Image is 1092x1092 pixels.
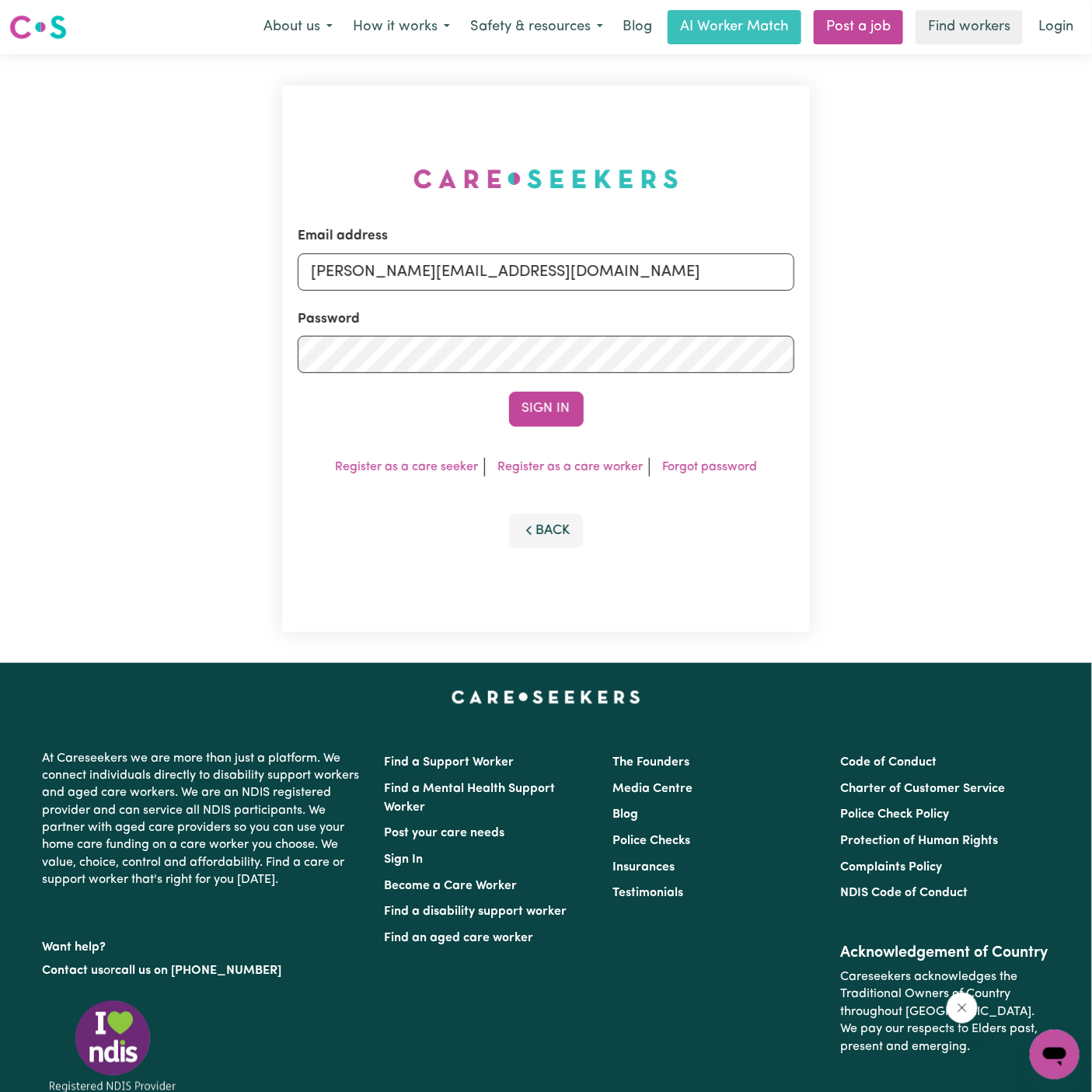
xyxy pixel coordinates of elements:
[840,887,968,899] a: NDIS Code of Conduct
[335,461,478,473] a: Register as a care seeker
[612,861,675,874] a: Insurances
[612,756,689,769] a: The Founders
[116,965,282,977] a: call us on [PHONE_NUMBER]
[840,962,1049,1062] p: Careseekers acknowledges the Traditional Owners of Country throughout [GEOGRAPHIC_DATA]. We pay o...
[460,11,613,44] button: Safety & resources
[840,756,937,769] a: Code of Conduct
[385,905,567,918] a: Find a disability support worker
[1029,10,1083,44] a: Login
[253,11,343,44] button: About us
[343,11,460,44] button: How it works
[916,10,1023,44] a: Find workers
[662,461,757,473] a: Forgot password
[612,835,690,847] a: Police Checks
[298,226,388,246] label: Email address
[385,880,518,892] a: Become a Care Worker
[612,887,683,899] a: Testimonials
[509,392,584,426] button: Sign In
[9,13,67,41] img: Careseekers logo
[509,514,584,548] button: Back
[840,783,1005,795] a: Charter of Customer Service
[814,10,903,44] a: Post a job
[43,965,104,977] a: Contact us
[43,744,366,895] p: At Careseekers we are more than just a platform. We connect individuals directly to disability su...
[452,691,640,703] a: Careseekers home page
[43,956,366,986] p: or
[385,783,556,814] a: Find a Mental Health Support Worker
[612,808,638,821] a: Blog
[947,993,978,1024] iframe: Close message
[840,808,949,821] a: Police Check Policy
[668,10,801,44] a: AI Worker Match
[9,9,67,45] a: Careseekers logo
[43,933,366,956] p: Want help?
[612,783,693,795] a: Media Centre
[9,11,94,23] span: Need any help?
[840,861,942,874] a: Complaints Policy
[840,944,1049,962] h2: Acknowledgement of Country
[613,10,661,44] a: Blog
[298,253,794,291] input: Email address
[497,461,643,473] a: Register as a care worker
[1030,1030,1080,1080] iframe: Button to launch messaging window
[385,853,424,866] a: Sign In
[385,827,505,839] a: Post your care needs
[385,756,515,769] a: Find a Support Worker
[298,309,360,330] label: Password
[840,835,998,847] a: Protection of Human Rights
[385,932,534,944] a: Find an aged care worker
